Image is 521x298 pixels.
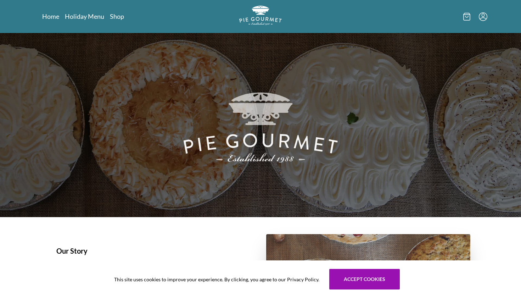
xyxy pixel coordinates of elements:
h1: Our Story [56,245,249,256]
button: Menu [479,12,487,21]
a: Logo [239,6,282,27]
a: Shop [110,12,124,21]
button: Accept cookies [329,269,400,289]
a: Holiday Menu [65,12,104,21]
img: logo [239,6,282,25]
a: Home [42,12,59,21]
span: This site uses cookies to improve your experience. By clicking, you agree to our Privacy Policy. [114,276,319,283]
